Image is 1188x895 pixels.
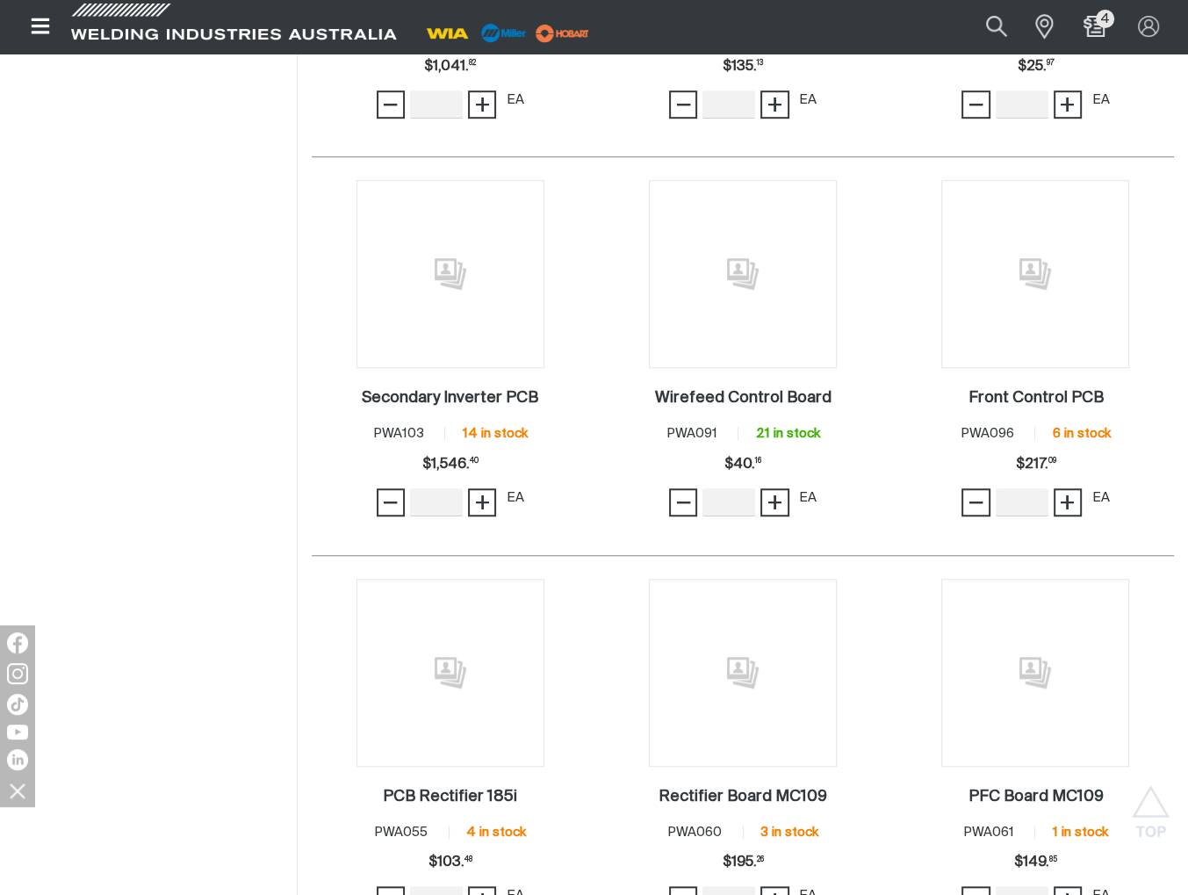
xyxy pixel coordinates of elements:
[3,776,32,805] img: hide socials
[1131,785,1170,825] button: Scroll to top
[675,90,692,119] span: −
[655,390,832,406] h2: Wirefeed Control Board
[383,789,517,805] h2: PCB Rectifier 185i
[968,390,1103,406] h2: Front Control PCB
[723,49,763,84] span: $135.
[1015,447,1055,482] span: $217.
[362,388,538,408] a: Secondary Inverter PCB
[659,787,827,807] a: Rectifier Board MC109
[756,427,820,440] span: 21 in stock
[373,427,424,440] span: PWA103
[356,579,544,767] img: No image for this product
[757,856,764,863] sup: 26
[968,487,984,517] span: −
[675,487,692,517] span: −
[666,427,717,440] span: PWA091
[757,60,763,67] sup: 13
[474,487,491,517] span: +
[659,789,827,805] h2: Rectifier Board MC109
[1015,447,1055,482] div: Price
[466,826,526,839] span: 4 in stock
[428,845,472,880] div: Price
[422,447,479,482] div: Price
[463,427,528,440] span: 14 in stock
[755,458,761,465] sup: 16
[723,845,764,880] div: Price
[428,845,472,880] span: $103.
[1048,458,1055,465] sup: 09
[374,826,428,839] span: PWA055
[464,856,472,863] sup: 48
[944,7,1026,47] input: Product name or item number...
[362,390,538,406] h2: Secondary Inverter PCB
[7,749,28,770] img: LinkedIn
[968,388,1103,408] a: Front Control PCB
[424,49,476,84] div: Price
[507,90,524,111] div: EA
[767,90,783,119] span: +
[968,787,1103,807] a: PFC Board MC109
[649,180,837,368] img: No image for this product
[968,789,1103,805] h2: PFC Board MC109
[655,388,832,408] a: Wirefeed Control Board
[723,49,763,84] div: Price
[1046,60,1054,67] sup: 97
[382,487,399,517] span: −
[530,20,594,47] img: miller
[967,7,1026,47] button: Search products
[7,632,28,653] img: Facebook
[723,845,764,880] span: $195.
[1059,90,1076,119] span: +
[767,487,783,517] span: +
[667,826,722,839] span: PWA060
[968,90,984,119] span: −
[941,579,1129,767] img: No image for this product
[470,458,479,465] sup: 40
[1017,49,1054,84] span: $25.
[799,90,817,111] div: EA
[382,90,399,119] span: −
[1059,487,1076,517] span: +
[1053,826,1108,839] span: 1 in stock
[1053,427,1111,440] span: 6 in stock
[963,826,1014,839] span: PWA061
[1014,845,1057,880] div: Price
[724,447,761,482] span: $40.
[383,787,517,807] a: PCB Rectifier 185i
[1014,845,1057,880] span: $149.
[760,826,818,839] span: 3 in stock
[7,725,28,740] img: YouTube
[530,26,594,40] a: miller
[422,447,479,482] span: $1,546.
[961,427,1014,440] span: PWA096
[799,488,817,509] div: EA
[1091,90,1109,111] div: EA
[356,180,544,368] img: No image for this product
[7,694,28,715] img: TikTok
[469,60,476,67] sup: 82
[474,90,491,119] span: +
[1017,49,1054,84] div: Price
[1091,488,1109,509] div: EA
[941,180,1129,368] img: No image for this product
[507,488,524,509] div: EA
[724,447,761,482] div: Price
[7,663,28,684] img: Instagram
[424,49,476,84] span: $1,041.
[1049,856,1057,863] sup: 85
[649,579,837,767] img: No image for this product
